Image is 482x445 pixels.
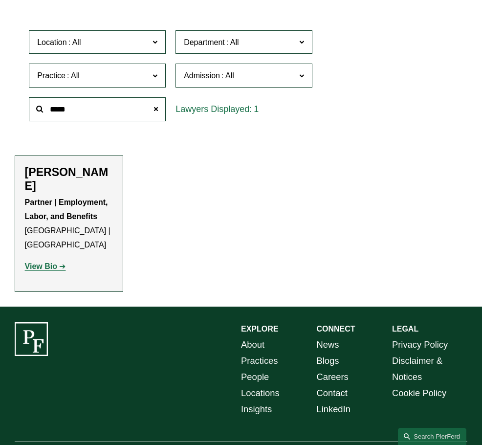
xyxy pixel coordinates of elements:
[316,353,339,369] a: Blogs
[37,38,67,46] span: Location
[241,336,264,353] a: About
[241,325,278,333] strong: EXPLORE
[316,336,339,353] a: News
[25,262,66,270] a: View Bio
[184,38,225,46] span: Department
[25,166,113,193] h2: [PERSON_NAME]
[241,401,272,417] a: Insights
[184,71,220,80] span: Admission
[241,369,269,385] a: People
[316,325,355,333] strong: CONNECT
[316,401,350,417] a: LinkedIn
[392,325,418,333] strong: LEGAL
[25,196,113,252] p: [GEOGRAPHIC_DATA] | [GEOGRAPHIC_DATA]
[316,369,348,385] a: Careers
[398,428,466,445] a: Search this site
[37,71,66,80] span: Practice
[241,385,280,401] a: Locations
[392,385,446,401] a: Cookie Policy
[316,385,347,401] a: Contact
[254,104,259,114] span: 1
[392,353,467,385] a: Disclaimer & Notices
[241,353,278,369] a: Practices
[25,198,110,221] strong: Partner | Employment, Labor, and Benefits
[25,262,57,270] strong: View Bio
[392,336,448,353] a: Privacy Policy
